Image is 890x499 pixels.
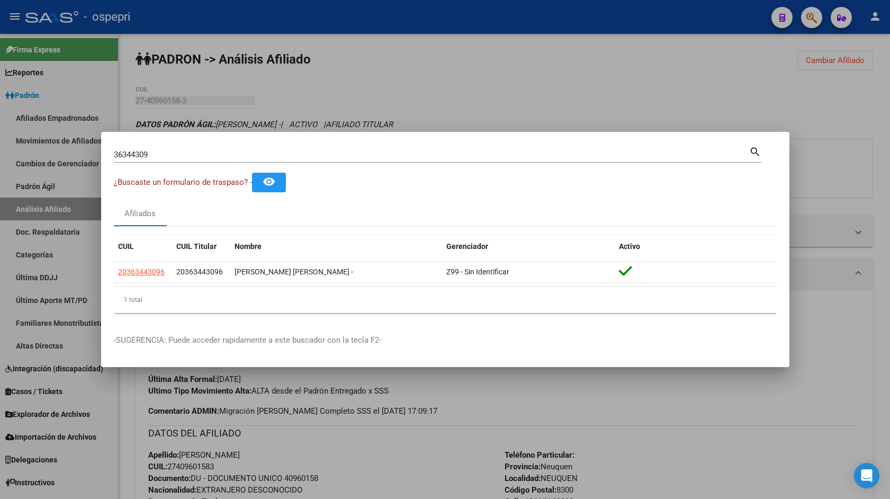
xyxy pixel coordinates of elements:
span: 20363443096 [118,268,165,276]
mat-icon: remove_red_eye [263,175,275,188]
span: CUIL Titular [176,242,217,251]
span: Z99 - Sin Identificar [446,268,509,276]
span: Gerenciador [446,242,488,251]
div: [PERSON_NAME] [PERSON_NAME] - [235,266,438,278]
datatable-header-cell: Gerenciador [442,235,615,258]
mat-icon: search [749,145,761,157]
div: Open Intercom Messenger [854,463,879,488]
datatable-header-cell: Activo [615,235,777,258]
span: Activo [619,242,640,251]
div: 1 total [114,287,777,313]
span: 20363443096 [176,268,223,276]
span: Nombre [235,242,262,251]
div: Afiliados [124,208,156,220]
datatable-header-cell: CUIL Titular [172,235,230,258]
datatable-header-cell: CUIL [114,235,172,258]
span: ¿Buscaste un formulario de traspaso? - [114,177,252,187]
datatable-header-cell: Nombre [230,235,442,258]
span: CUIL [118,242,134,251]
p: -SUGERENCIA: Puede acceder rapidamente a este buscador con la tecla F2- [114,334,777,346]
